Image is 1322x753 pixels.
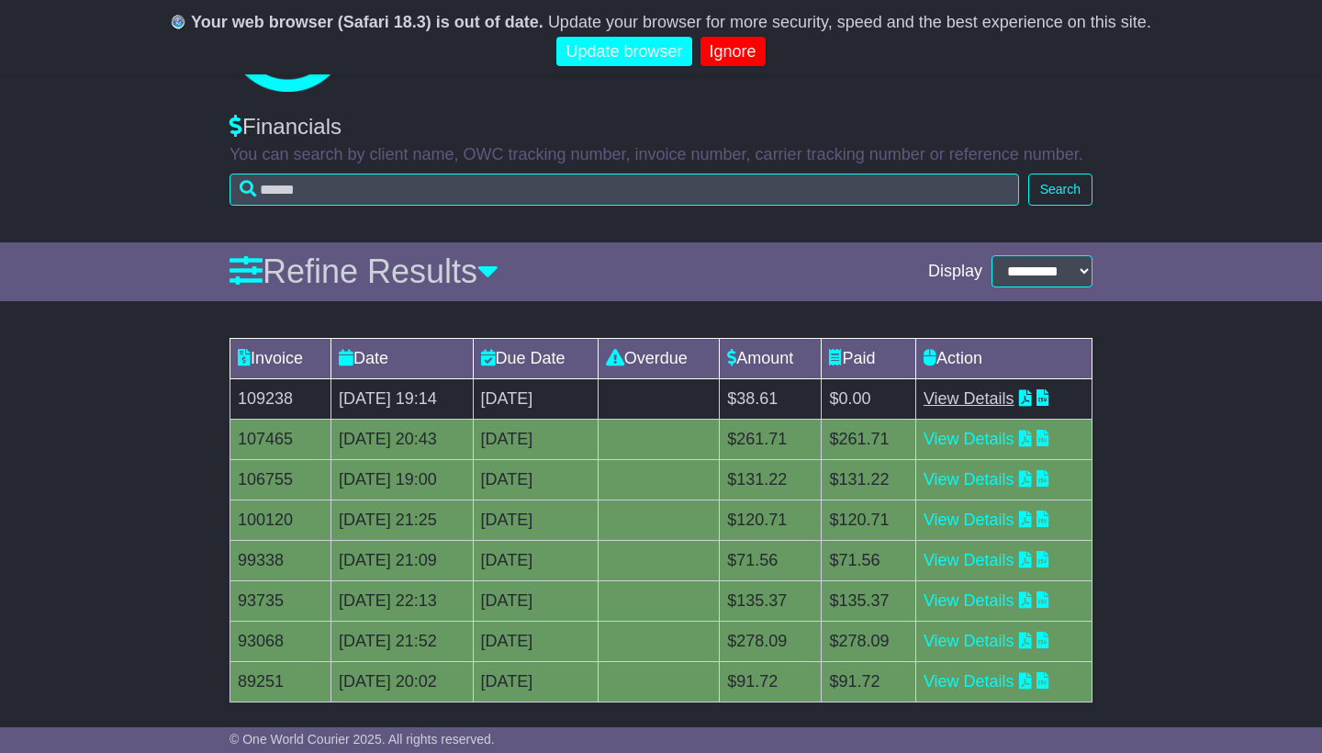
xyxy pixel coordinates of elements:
[230,580,331,621] td: 93735
[822,540,916,580] td: $71.56
[822,338,916,378] td: Paid
[924,430,1014,448] a: View Details
[924,389,1014,408] a: View Details
[924,551,1014,569] a: View Details
[473,419,598,459] td: [DATE]
[548,13,1151,31] span: Update your browser for more security, speed and the best experience on this site.
[720,621,822,661] td: $278.09
[720,540,822,580] td: $71.56
[598,338,719,378] td: Overdue
[822,459,916,500] td: $131.22
[700,37,766,67] a: Ignore
[822,621,916,661] td: $278.09
[230,500,331,540] td: 100120
[330,621,473,661] td: [DATE] 21:52
[822,419,916,459] td: $261.71
[924,632,1014,650] a: View Details
[822,580,916,621] td: $135.37
[822,500,916,540] td: $120.71
[924,672,1014,691] a: View Details
[720,419,822,459] td: $261.71
[928,262,982,282] span: Display
[230,661,331,702] td: 89251
[230,114,1092,140] div: Financials
[556,37,691,67] a: Update browser
[924,470,1014,489] a: View Details
[330,459,473,500] td: [DATE] 19:00
[720,500,822,540] td: $120.71
[473,621,598,661] td: [DATE]
[473,500,598,540] td: [DATE]
[473,580,598,621] td: [DATE]
[822,378,916,419] td: $0.00
[230,253,499,290] a: Refine Results
[720,459,822,500] td: $131.22
[191,13,543,31] b: Your web browser (Safari 18.3) is out of date.
[720,661,822,702] td: $91.72
[330,500,473,540] td: [DATE] 21:25
[720,378,822,419] td: $38.61
[720,580,822,621] td: $135.37
[330,338,473,378] td: Date
[330,378,473,419] td: [DATE] 19:14
[230,378,331,419] td: 109238
[230,459,331,500] td: 106755
[915,338,1092,378] td: Action
[330,580,473,621] td: [DATE] 22:13
[230,419,331,459] td: 107465
[822,661,916,702] td: $91.72
[473,378,598,419] td: [DATE]
[924,591,1014,610] a: View Details
[473,661,598,702] td: [DATE]
[330,540,473,580] td: [DATE] 21:09
[230,621,331,661] td: 93068
[720,338,822,378] td: Amount
[330,419,473,459] td: [DATE] 20:43
[473,338,598,378] td: Due Date
[230,540,331,580] td: 99338
[473,459,598,500] td: [DATE]
[230,145,1092,165] p: You can search by client name, OWC tracking number, invoice number, carrier tracking number or re...
[230,732,495,747] span: © One World Courier 2025. All rights reserved.
[330,661,473,702] td: [DATE] 20:02
[473,540,598,580] td: [DATE]
[230,338,331,378] td: Invoice
[924,511,1014,529] a: View Details
[1028,174,1092,206] button: Search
